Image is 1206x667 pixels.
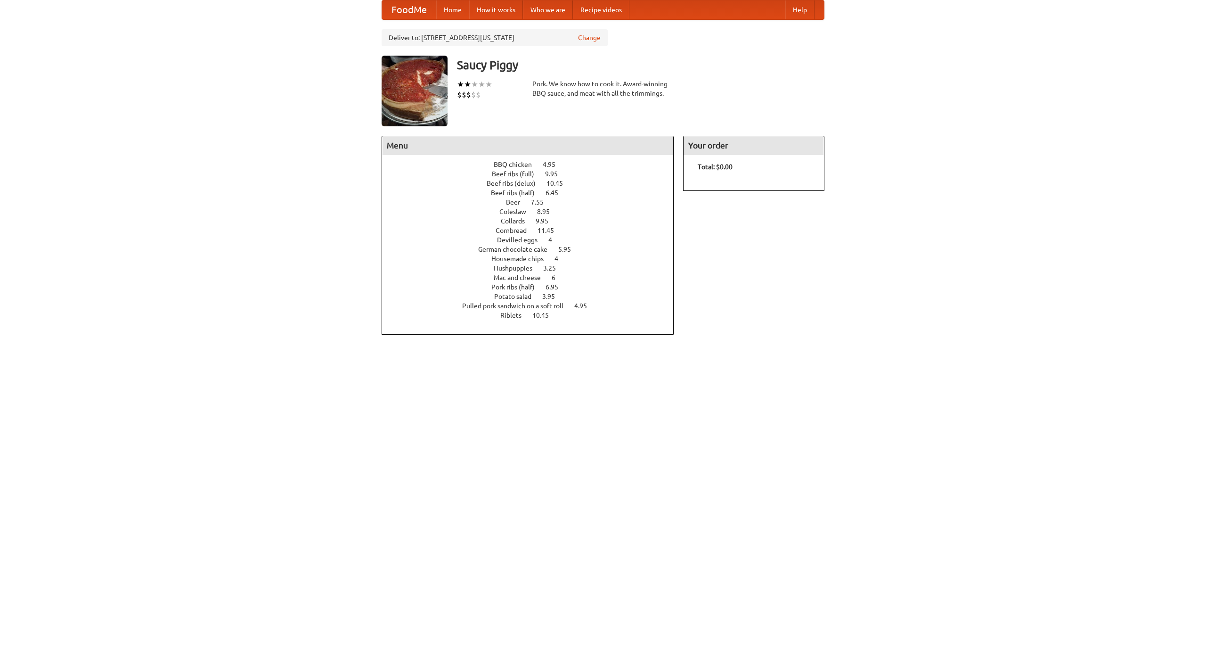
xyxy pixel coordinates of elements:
a: FoodMe [382,0,436,19]
span: Beef ribs (full) [492,170,544,178]
span: Coleslaw [499,208,536,215]
span: Potato salad [494,293,541,300]
span: 4 [548,236,562,244]
span: 5.95 [558,246,580,253]
span: 7.55 [531,198,553,206]
span: 4.95 [543,161,565,168]
a: Beer 7.55 [506,198,561,206]
a: Beef ribs (delux) 10.45 [487,180,580,187]
a: German chocolate cake 5.95 [478,246,588,253]
span: 6.45 [546,189,568,197]
a: Pulled pork sandwich on a soft roll 4.95 [462,302,604,310]
span: Collards [501,217,534,225]
li: $ [476,90,481,100]
span: Beef ribs (delux) [487,180,545,187]
a: BBQ chicken 4.95 [494,161,573,168]
a: Riblets 10.45 [500,312,566,319]
span: Mac and cheese [494,274,550,281]
span: 8.95 [537,208,559,215]
a: Beef ribs (half) 6.45 [491,189,576,197]
a: Pork ribs (half) 6.95 [491,283,576,291]
span: Housemade chips [491,255,553,263]
span: 6.95 [546,283,568,291]
span: 4.95 [574,302,596,310]
img: angular.jpg [382,56,448,126]
a: Home [436,0,469,19]
h4: Your order [684,136,824,155]
a: Recipe videos [573,0,629,19]
a: Cornbread 11.45 [496,227,571,234]
span: 6 [552,274,565,281]
li: ★ [478,79,485,90]
span: BBQ chicken [494,161,541,168]
h3: Saucy Piggy [457,56,824,74]
a: Who we are [523,0,573,19]
span: 10.45 [532,312,558,319]
li: ★ [457,79,464,90]
span: Pulled pork sandwich on a soft roll [462,302,573,310]
a: Change [578,33,601,42]
span: Cornbread [496,227,536,234]
span: 10.45 [546,180,572,187]
a: Help [785,0,815,19]
a: Hushpuppies 3.25 [494,264,573,272]
span: Riblets [500,312,531,319]
a: Devilled eggs 4 [497,236,570,244]
div: Deliver to: [STREET_ADDRESS][US_STATE] [382,29,608,46]
span: German chocolate cake [478,246,557,253]
span: Devilled eggs [497,236,547,244]
span: Hushpuppies [494,264,542,272]
li: $ [462,90,466,100]
span: 4 [554,255,568,263]
li: $ [457,90,462,100]
span: 9.95 [545,170,567,178]
span: 3.95 [542,293,564,300]
a: How it works [469,0,523,19]
a: Mac and cheese 6 [494,274,573,281]
span: Pork ribs (half) [491,283,544,291]
span: 9.95 [536,217,558,225]
a: Housemade chips 4 [491,255,576,263]
a: Potato salad 3.95 [494,293,572,300]
b: Total: $0.00 [698,163,733,171]
a: Coleslaw 8.95 [499,208,567,215]
li: ★ [471,79,478,90]
div: Pork. We know how to cook it. Award-winning BBQ sauce, and meat with all the trimmings. [532,79,674,98]
a: Collards 9.95 [501,217,566,225]
span: Beer [506,198,530,206]
li: $ [466,90,471,100]
li: $ [471,90,476,100]
span: Beef ribs (half) [491,189,544,197]
a: Beef ribs (full) 9.95 [492,170,575,178]
span: 11.45 [538,227,563,234]
h4: Menu [382,136,673,155]
li: ★ [464,79,471,90]
span: 3.25 [543,264,565,272]
li: ★ [485,79,492,90]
